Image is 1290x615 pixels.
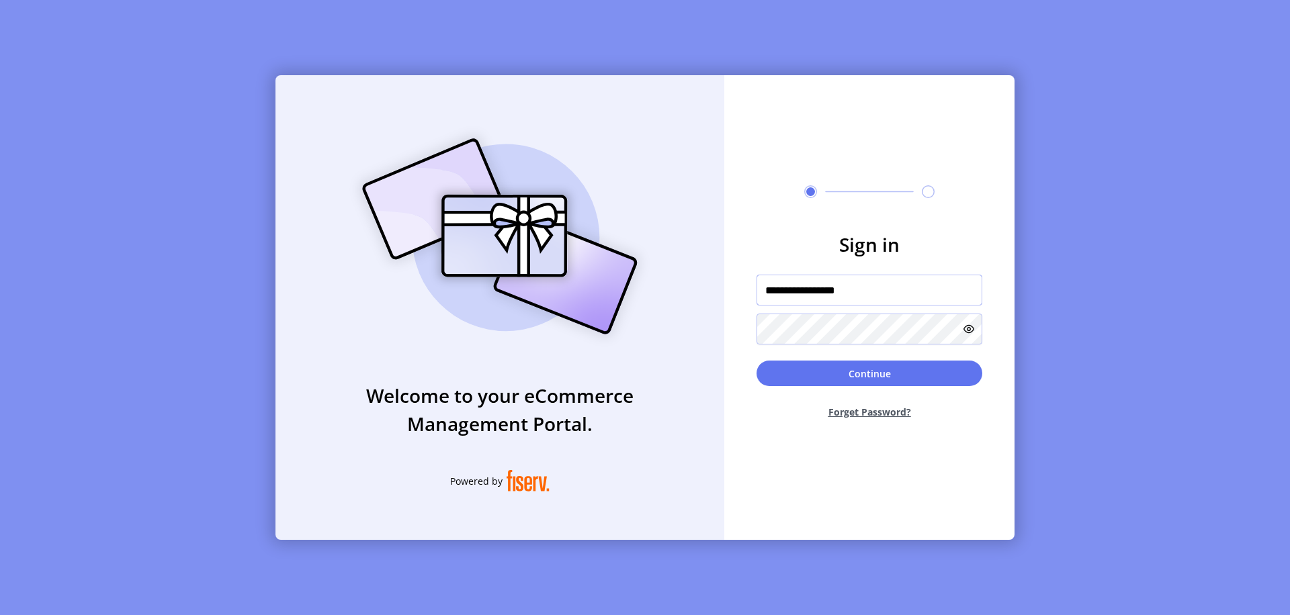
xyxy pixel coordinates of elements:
h3: Welcome to your eCommerce Management Portal. [275,381,724,438]
span: Powered by [450,474,503,488]
h3: Sign in [757,230,982,258]
button: Continue [757,361,982,386]
button: Forget Password? [757,394,982,430]
img: card_Illustration.svg [342,124,658,349]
